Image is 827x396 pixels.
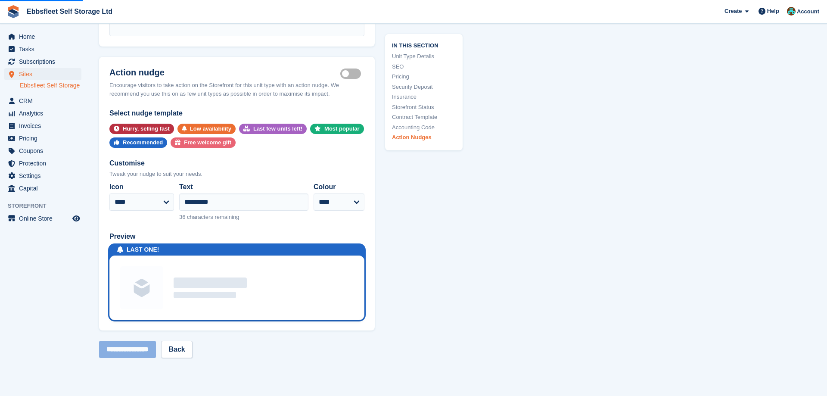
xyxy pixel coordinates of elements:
[19,145,71,157] span: Coupons
[253,124,302,134] div: Last few units left!
[19,182,71,194] span: Capital
[4,145,81,157] a: menu
[123,137,163,148] div: Recommended
[123,124,170,134] div: Hurry, selling fast
[19,95,71,107] span: CRM
[340,73,364,75] label: Is active
[4,31,81,43] a: menu
[120,266,163,309] img: Unit group image placeholder
[392,52,456,61] a: Unit Type Details
[4,170,81,182] a: menu
[392,103,456,111] a: Storefront Status
[19,157,71,169] span: Protection
[177,124,236,134] button: Low availability
[19,170,71,182] span: Settings
[71,213,81,224] a: Preview store
[19,107,71,119] span: Analytics
[109,124,174,134] button: Hurry, selling fast
[179,182,308,192] label: Text
[19,43,71,55] span: Tasks
[190,124,231,134] div: Low availability
[4,132,81,144] a: menu
[187,214,239,220] span: characters remaining
[20,81,81,90] a: Ebbsfleet Self Storage
[109,182,174,192] label: Icon
[4,157,81,169] a: menu
[109,231,364,242] div: Preview
[23,4,116,19] a: Ebbsfleet Self Storage Ltd
[179,214,185,220] span: 36
[392,41,456,49] span: In this section
[4,95,81,107] a: menu
[392,113,456,122] a: Contract Template
[314,182,364,192] label: Colour
[19,132,71,144] span: Pricing
[109,158,364,168] div: Customise
[392,82,456,91] a: Security Deposit
[392,72,456,81] a: Pricing
[4,120,81,132] a: menu
[724,7,742,16] span: Create
[767,7,779,16] span: Help
[4,107,81,119] a: menu
[4,68,81,80] a: menu
[171,137,236,148] button: Free welcome gift
[7,5,20,18] img: stora-icon-8386f47178a22dfd0bd8f6a31ec36ba5ce8667c1dd55bd0f319d3a0aa187defe.svg
[4,56,81,68] a: menu
[19,31,71,43] span: Home
[310,124,364,134] button: Most popular
[19,68,71,80] span: Sites
[797,7,819,16] span: Account
[8,202,86,210] span: Storefront
[19,120,71,132] span: Invoices
[19,212,71,225] span: Online Store
[392,123,456,131] a: Accounting Code
[109,108,364,118] div: Select nudge template
[4,212,81,225] a: menu
[19,56,71,68] span: Subscriptions
[392,133,456,142] a: Action Nudges
[161,341,192,358] a: Back
[787,7,796,16] img: George Spring
[109,67,340,78] h2: Action nudge
[4,182,81,194] a: menu
[109,137,167,148] button: Recommended
[4,43,81,55] a: menu
[239,124,307,134] button: Last few units left!
[392,93,456,101] a: Insurance
[109,81,364,98] div: Encourage visitors to take action on the Storefront for this unit type with an action nudge. We r...
[324,124,360,134] div: Most popular
[184,137,231,148] div: Free welcome gift
[127,245,159,254] div: LAST ONE!
[392,62,456,71] a: SEO
[109,170,364,178] div: Tweak your nudge to suit your needs.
